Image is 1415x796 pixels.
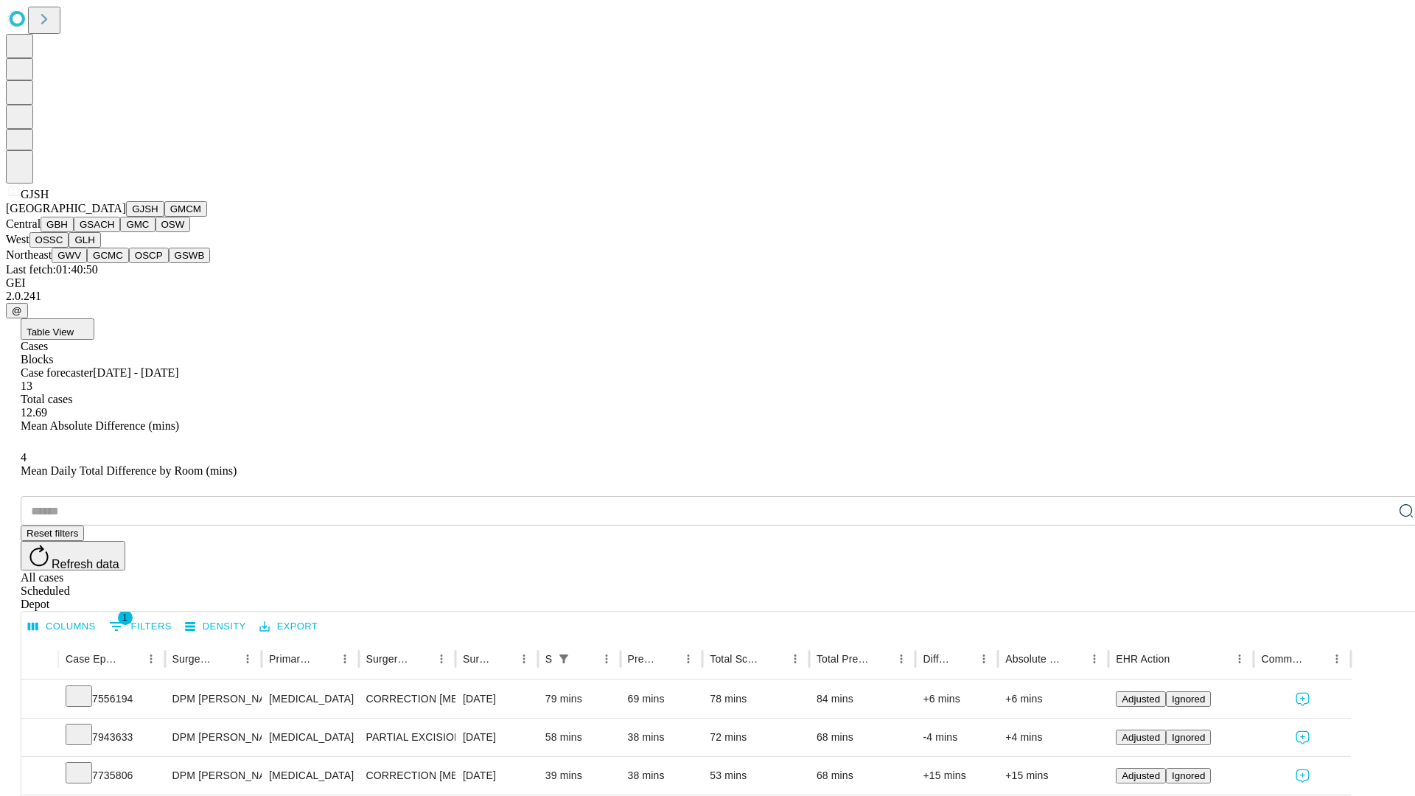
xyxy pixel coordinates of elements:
span: Adjusted [1122,694,1160,705]
div: Case Epic Id [66,653,119,665]
button: OSW [156,217,191,232]
span: Central [6,217,41,230]
button: Sort [764,649,785,669]
button: Expand [29,687,51,713]
button: Expand [29,725,51,751]
span: Mean Daily Total Difference by Room (mins) [21,464,237,477]
button: Refresh data [21,541,125,570]
div: +4 mins [1005,719,1101,756]
div: 7943633 [66,719,158,756]
span: [DATE] - [DATE] [93,366,178,379]
button: Menu [514,649,534,669]
button: Show filters [105,615,175,638]
button: Menu [1327,649,1347,669]
button: GMCM [164,201,207,217]
button: Sort [870,649,891,669]
div: Predicted In Room Duration [628,653,657,665]
div: Surgery Date [463,653,492,665]
button: Menu [431,649,452,669]
span: 13 [21,380,32,392]
div: GEI [6,276,1409,290]
button: Expand [29,764,51,789]
span: Northeast [6,248,52,261]
button: GCMC [87,248,129,263]
div: Scheduled In Room Duration [545,653,552,665]
span: 4 [21,451,27,464]
button: Density [181,615,250,638]
span: West [6,233,29,245]
button: Menu [785,649,806,669]
div: EHR Action [1116,653,1170,665]
button: Reset filters [21,526,84,541]
div: Total Scheduled Duration [710,653,763,665]
div: Difference [923,653,951,665]
span: Ignored [1172,732,1205,743]
div: [DATE] [463,719,531,756]
div: [DATE] [463,680,531,718]
div: 38 mins [628,757,696,795]
div: +6 mins [1005,680,1101,718]
span: 12.69 [21,406,47,419]
button: Sort [410,649,431,669]
div: 68 mins [817,757,909,795]
span: [GEOGRAPHIC_DATA] [6,202,126,214]
button: Ignored [1166,730,1211,745]
div: CORRECTION [MEDICAL_DATA] [366,757,448,795]
button: GMC [120,217,155,232]
div: -4 mins [923,719,990,756]
button: Adjusted [1116,768,1166,783]
span: GJSH [21,188,49,200]
button: Menu [1084,649,1105,669]
div: [MEDICAL_DATA] [269,757,351,795]
button: Sort [953,649,974,669]
span: Ignored [1172,770,1205,781]
button: Ignored [1166,768,1211,783]
button: Export [256,615,321,638]
div: 7556194 [66,680,158,718]
span: Last fetch: 01:40:50 [6,263,98,276]
div: 39 mins [545,757,613,795]
div: 58 mins [545,719,613,756]
button: Sort [1063,649,1084,669]
button: Menu [335,649,355,669]
div: 84 mins [817,680,909,718]
div: DPM [PERSON_NAME] [PERSON_NAME] [172,719,254,756]
div: 1 active filter [553,649,574,669]
div: Total Predicted Duration [817,653,870,665]
span: Table View [27,327,74,338]
button: Ignored [1166,691,1211,707]
button: GSWB [169,248,211,263]
button: GSACH [74,217,120,232]
div: Surgery Name [366,653,409,665]
span: Adjusted [1122,732,1160,743]
button: @ [6,303,28,318]
div: +6 mins [923,680,990,718]
button: OSSC [29,232,69,248]
div: Comments [1261,653,1304,665]
div: PARTIAL EXCISION PHALANX OF TOE [366,719,448,756]
button: GBH [41,217,74,232]
button: Sort [1306,649,1327,669]
button: Menu [891,649,912,669]
button: Sort [576,649,596,669]
div: 68 mins [817,719,909,756]
div: 53 mins [710,757,802,795]
button: Adjusted [1116,691,1166,707]
button: Menu [237,649,258,669]
button: Show filters [553,649,574,669]
button: Sort [314,649,335,669]
span: Case forecaster [21,366,93,379]
div: [DATE] [463,757,531,795]
div: 69 mins [628,680,696,718]
button: Sort [217,649,237,669]
button: Sort [1171,649,1192,669]
div: +15 mins [923,757,990,795]
button: Menu [141,649,161,669]
div: Primary Service [269,653,312,665]
div: DPM [PERSON_NAME] [PERSON_NAME] [172,757,254,795]
button: Adjusted [1116,730,1166,745]
div: 79 mins [545,680,613,718]
div: DPM [PERSON_NAME] [PERSON_NAME] [172,680,254,718]
button: Menu [1229,649,1250,669]
div: Absolute Difference [1005,653,1062,665]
